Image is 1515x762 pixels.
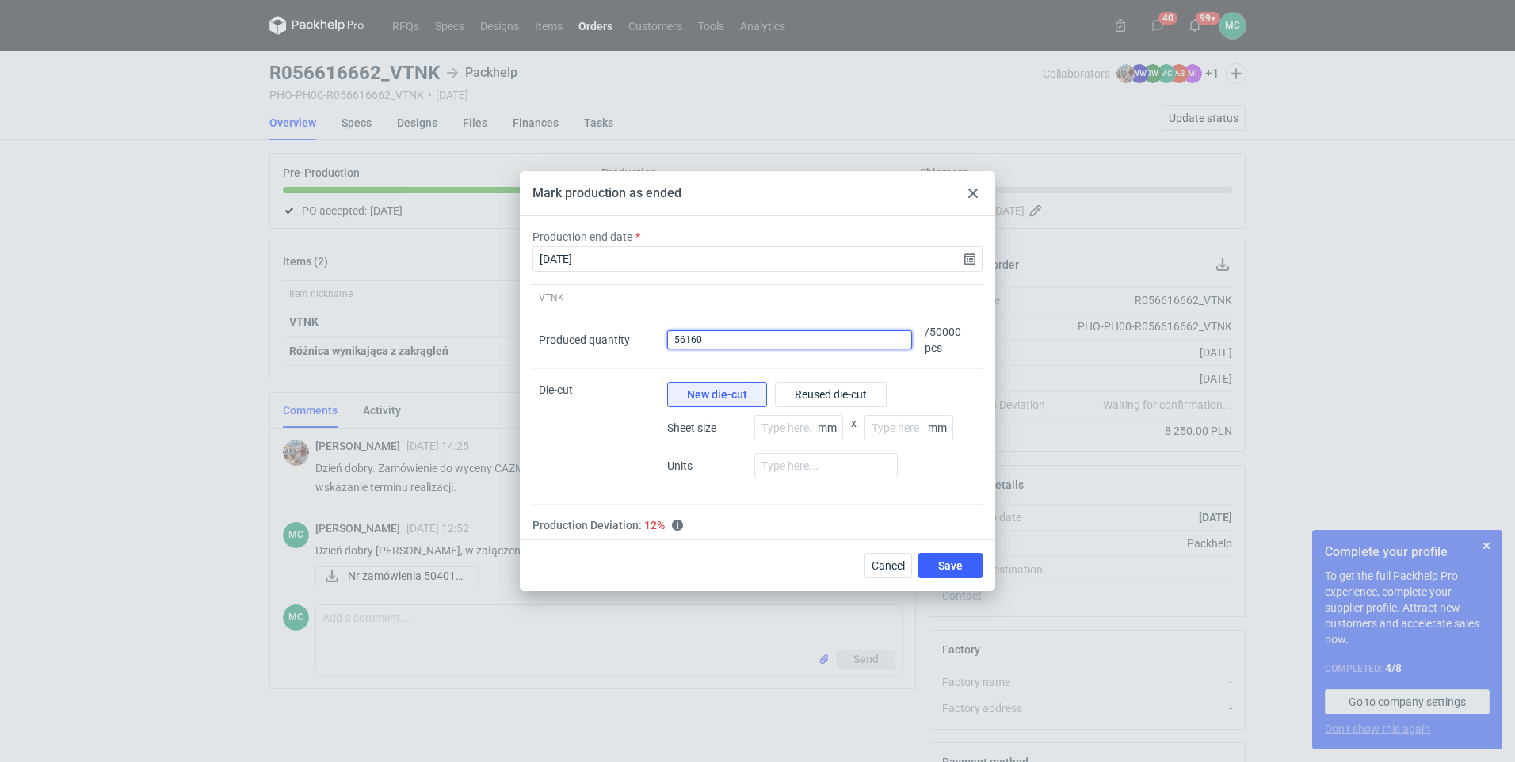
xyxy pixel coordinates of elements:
span: Reused die-cut [795,389,867,400]
div: Mark production as ended [532,185,681,202]
span: Units [667,458,746,474]
button: Cancel [864,553,912,578]
button: Save [918,553,983,578]
label: Production end date [532,229,632,245]
button: New die-cut [667,382,767,407]
div: Produced quantity [539,332,630,348]
span: Very poor [644,517,665,533]
div: / 50000 pcs [918,311,983,369]
div: Die-cut [532,369,661,505]
span: New die-cut [687,389,747,400]
span: Sheet size [667,420,746,436]
div: Production Deviation: [532,517,983,533]
button: Reused die-cut [775,382,887,407]
input: Type here... [864,415,953,440]
span: Cancel [872,560,905,571]
p: mm [928,421,953,434]
input: Type here... [754,415,843,440]
span: x [851,415,857,453]
p: mm [818,421,843,434]
span: VTNK [539,291,564,304]
input: Type here... [754,453,898,478]
span: Save [938,560,963,571]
